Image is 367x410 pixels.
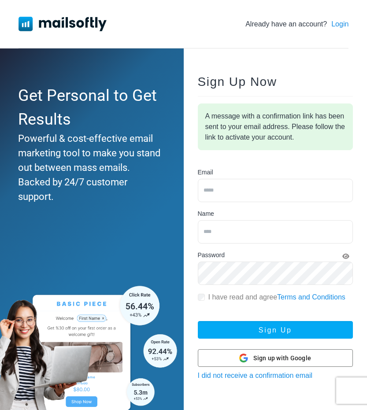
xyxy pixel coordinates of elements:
img: Mailsoftly [19,17,107,31]
div: Powerful & cost-effective email marketing tool to make you stand out between mass emails. Backed ... [18,131,161,204]
button: Sign Up [198,321,353,339]
div: A message with a confirmation link has been sent to your email address. Please follow the link to... [198,103,353,150]
label: I have read and agree [208,292,345,303]
span: Sign Up Now [198,75,277,89]
button: Sign up with Google [198,349,353,367]
span: Sign up with Google [253,354,311,363]
div: Get Personal to Get Results [18,84,161,131]
i: Show Password [342,253,349,259]
div: Already have an account? [245,19,348,30]
a: I did not receive a confirmation email [198,372,313,379]
a: Terms and Conditions [277,293,345,301]
label: Email [198,168,213,177]
label: Password [198,251,225,260]
label: Name [198,209,214,218]
a: Login [331,19,348,30]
